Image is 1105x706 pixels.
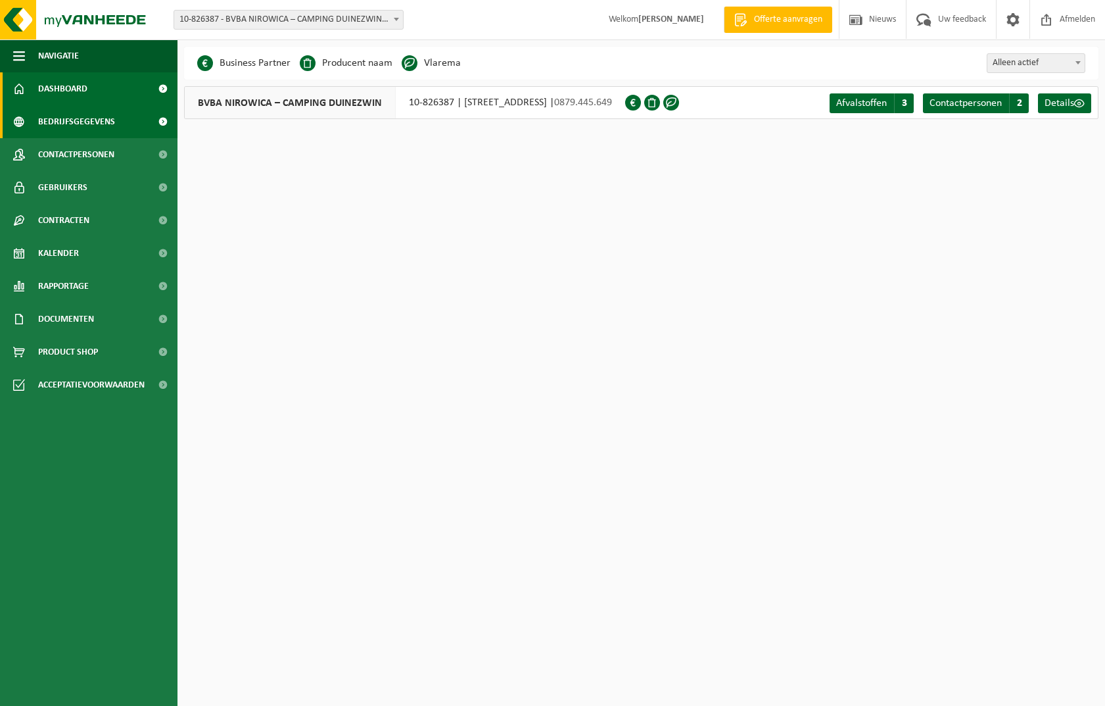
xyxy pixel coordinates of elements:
span: 2 [1009,93,1029,113]
span: Contactpersonen [38,138,114,171]
span: Dashboard [38,72,87,105]
a: Offerte aanvragen [724,7,832,33]
span: BVBA NIROWICA – CAMPING DUINEZWIN [185,87,396,118]
span: Alleen actief [987,53,1085,73]
a: Contactpersonen 2 [923,93,1029,113]
span: Kalender [38,237,79,270]
div: 10-826387 | [STREET_ADDRESS] | [184,86,625,119]
span: Afvalstoffen [836,98,887,109]
span: Navigatie [38,39,79,72]
span: 10-826387 - BVBA NIROWICA – CAMPING DUINEZWIN - BREDENE [174,10,404,30]
span: Contactpersonen [929,98,1002,109]
span: Documenten [38,303,94,336]
a: Details [1038,93,1091,113]
strong: [PERSON_NAME] [638,14,704,24]
span: Details [1045,98,1074,109]
span: 10-826387 - BVBA NIROWICA – CAMPING DUINEZWIN - BREDENE [174,11,403,29]
span: 3 [894,93,914,113]
span: Alleen actief [987,54,1085,72]
li: Business Partner [197,53,291,73]
li: Vlarema [402,53,461,73]
span: 0879.445.649 [554,97,612,108]
span: Bedrijfsgegevens [38,105,115,138]
span: Rapportage [38,270,89,303]
span: Acceptatievoorwaarden [38,368,145,401]
span: Contracten [38,204,89,237]
span: Offerte aanvragen [751,13,826,26]
a: Afvalstoffen 3 [830,93,914,113]
li: Producent naam [300,53,392,73]
span: Product Shop [38,336,98,368]
span: Gebruikers [38,171,87,204]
